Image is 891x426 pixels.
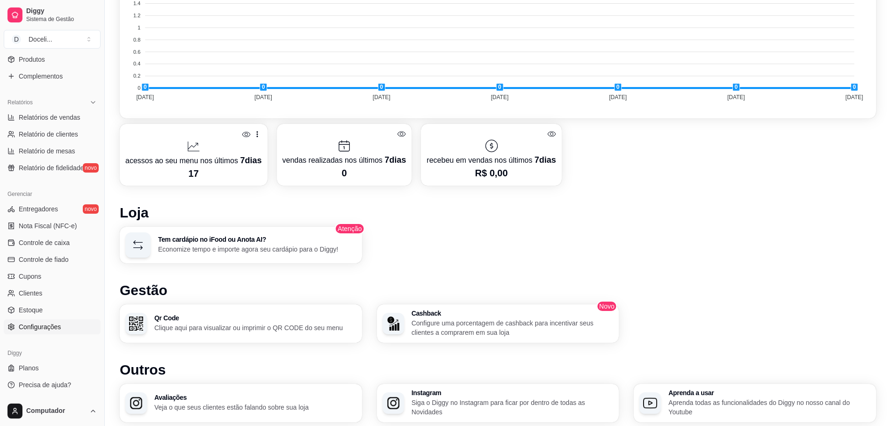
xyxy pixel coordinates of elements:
[4,52,101,67] a: Produtos
[19,72,63,81] span: Complementos
[4,252,101,267] a: Controle de fiado
[535,155,556,165] span: 7 dias
[19,221,77,231] span: Nota Fiscal (NFC-e)
[727,94,745,101] tspan: [DATE]
[154,315,356,321] h3: Qr Code
[125,167,262,180] p: 17
[386,317,400,331] img: Cashback
[377,304,619,343] button: CashbackCashbackConfigure uma porcentagem de cashback para incentivar seus clientes a comprarem e...
[377,384,619,422] button: InstagramInstagramSiga o Diggy no Instagram para ficar por dentro de todas as Novidades
[133,73,140,79] tspan: 0.2
[4,235,101,250] a: Controle de caixa
[120,282,876,299] h1: Gestão
[120,227,362,263] button: Tem cardápio no iFood ou Anota AI?Economize tempo e importe agora seu cardápio para o Diggy!
[12,35,21,44] span: D
[412,398,614,417] p: Siga o Diggy no Instagram para ficar por dentro de todas as Novidades
[154,394,356,401] h3: Avaliações
[4,4,101,26] a: DiggySistema de Gestão
[19,289,43,298] span: Clientes
[4,202,101,217] a: Entregadoresnovo
[120,384,362,422] button: AvaliaçõesAvaliaçõesVeja o que seus clientes estão falando sobre sua loja
[129,396,143,410] img: Avaliações
[138,25,140,30] tspan: 1
[19,113,80,122] span: Relatórios de vendas
[283,166,406,180] p: 0
[846,94,863,101] tspan: [DATE]
[129,317,143,331] img: Qr Code
[19,305,43,315] span: Estoque
[4,286,101,301] a: Clientes
[19,146,75,156] span: Relatório de mesas
[158,236,356,243] h3: Tem cardápio no iFood ou Anota AI?
[4,187,101,202] div: Gerenciar
[133,0,140,6] tspan: 1.4
[609,94,627,101] tspan: [DATE]
[26,7,97,15] span: Diggy
[136,94,154,101] tspan: [DATE]
[4,30,101,49] button: Select a team
[4,400,101,422] button: Computador
[384,155,406,165] span: 7 dias
[138,85,140,91] tspan: 0
[643,396,657,410] img: Aprenda a usar
[4,377,101,392] a: Precisa de ajuda?
[19,380,71,390] span: Precisa de ajuda?
[19,272,41,281] span: Cupons
[29,35,52,44] div: Doceli ...
[120,204,876,221] h1: Loja
[133,13,140,18] tspan: 1.2
[4,303,101,318] a: Estoque
[4,269,101,284] a: Cupons
[427,153,556,166] p: recebeu em vendas nos últimos
[4,218,101,233] a: Nota Fiscal (NFC-e)
[26,407,86,415] span: Computador
[4,319,101,334] a: Configurações
[154,323,356,332] p: Clique aqui para visualizar ou imprimir o QR CODE do seu menu
[4,346,101,361] div: Diggy
[120,361,876,378] h1: Outros
[634,384,876,422] button: Aprenda a usarAprenda a usarAprenda todas as funcionalidades do Diggy no nosso canal do Youtube
[19,163,84,173] span: Relatório de fidelidade
[154,403,356,412] p: Veja o que seus clientes estão falando sobre sua loja
[4,127,101,142] a: Relatório de clientes
[19,255,69,264] span: Controle de fiado
[596,301,617,312] span: Novo
[19,238,70,247] span: Controle de caixa
[412,390,614,396] h3: Instagram
[19,204,58,214] span: Entregadores
[19,363,39,373] span: Planos
[254,94,272,101] tspan: [DATE]
[133,37,140,43] tspan: 0.8
[125,154,262,167] p: acessos ao seu menu nos últimos
[4,361,101,375] a: Planos
[4,160,101,175] a: Relatório de fidelidadenovo
[26,15,97,23] span: Sistema de Gestão
[19,322,61,332] span: Configurações
[158,245,356,254] p: Economize tempo e importe agora seu cardápio para o Diggy!
[335,223,364,234] span: Atenção
[4,110,101,125] a: Relatórios de vendas
[240,156,261,165] span: 7 dias
[427,166,556,180] p: R$ 0,00
[19,130,78,139] span: Relatório de clientes
[4,144,101,159] a: Relatório de mesas
[7,99,33,106] span: Relatórios
[412,318,614,337] p: Configure uma porcentagem de cashback para incentivar seus clientes a comprarem em sua loja
[373,94,391,101] tspan: [DATE]
[491,94,508,101] tspan: [DATE]
[668,398,870,417] p: Aprenda todas as funcionalidades do Diggy no nosso canal do Youtube
[283,153,406,166] p: vendas realizadas nos últimos
[4,69,101,84] a: Complementos
[133,49,140,55] tspan: 0.6
[412,310,614,317] h3: Cashback
[133,61,140,66] tspan: 0.4
[386,396,400,410] img: Instagram
[668,390,870,396] h3: Aprenda a usar
[120,304,362,343] button: Qr CodeQr CodeClique aqui para visualizar ou imprimir o QR CODE do seu menu
[19,55,45,64] span: Produtos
